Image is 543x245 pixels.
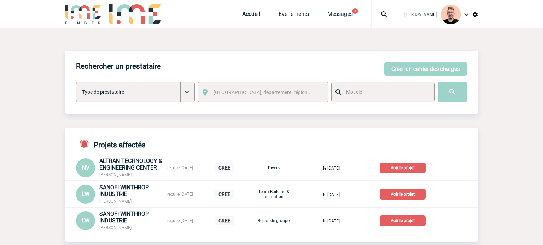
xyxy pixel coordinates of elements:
[380,217,428,223] a: Voir le projet
[82,164,89,171] span: NV
[380,215,426,226] p: Voir le projet
[380,163,426,173] p: Voir le projet
[82,191,89,197] span: LW
[76,139,146,149] h4: Projets affectés
[380,189,426,200] p: Voir le projet
[344,87,428,97] input: Mot clé
[82,217,89,224] span: LW
[441,5,461,24] img: 129741-1.png
[323,166,340,171] span: le [DATE]
[323,192,340,197] span: le [DATE]
[214,90,312,95] span: [GEOGRAPHIC_DATA], département, région...
[215,216,234,225] p: CREE
[256,189,291,199] p: Team Building & animation
[323,219,340,223] span: le [DATE]
[380,164,428,171] a: Voir le projet
[99,199,132,204] span: [PERSON_NAME]
[99,225,132,230] span: [PERSON_NAME]
[79,139,94,149] img: notifications-active-24-px-r.png
[256,218,291,223] p: Repas de groupe
[279,11,309,20] a: Evénements
[380,190,428,197] a: Voir le projet
[167,165,193,170] span: reçu le [DATE]
[404,12,437,17] span: [PERSON_NAME]
[99,210,149,224] span: SANOFI WINTHROP INDUSTRIE
[215,163,234,172] p: CREE
[167,192,193,197] span: reçu le [DATE]
[167,218,193,223] span: reçu le [DATE]
[256,165,291,170] p: Divers
[99,184,149,197] span: SANOFI WINTHROP INDUSTRIE
[215,190,234,199] p: CREE
[65,4,101,24] img: IME-Finder
[438,82,467,102] input: Submit
[327,11,353,20] a: Messages
[76,62,161,71] h4: Rechercher un prestataire
[99,158,162,171] span: ALTRAN TECHNOLOGY & ENGINEERING CENTER
[242,11,260,20] a: Accueil
[352,8,358,14] button: 1
[99,172,132,177] span: [PERSON_NAME]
